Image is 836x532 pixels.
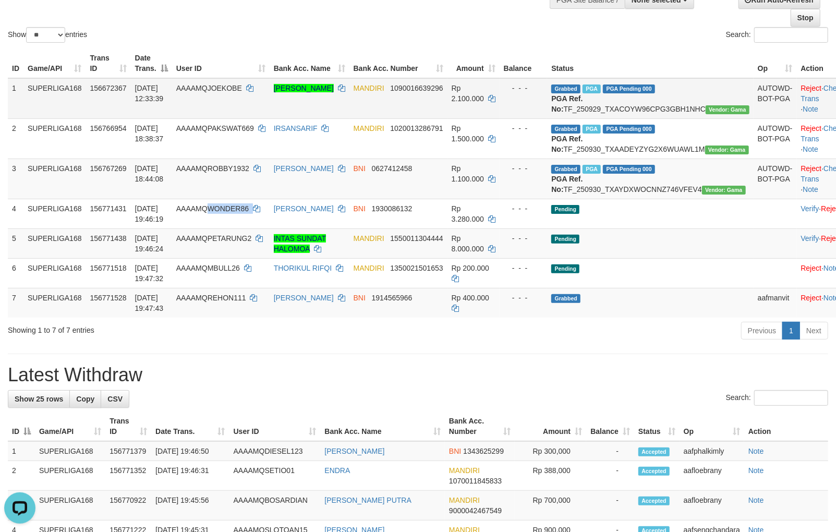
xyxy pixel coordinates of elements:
span: AAAAMQMBULL26 [176,264,240,272]
td: SUPERLIGA168 [23,199,86,228]
span: AAAAMQREHON111 [176,294,246,302]
span: Marked by aafsengchandara [583,125,601,134]
span: 156771518 [90,264,127,272]
th: Action [744,412,828,441]
span: [DATE] 18:44:08 [135,164,164,183]
a: Note [748,496,764,504]
a: [PERSON_NAME] [274,84,334,92]
a: Note [803,105,818,113]
span: Rp 200.000 [452,264,489,272]
input: Search: [754,390,828,406]
a: Reject [801,124,822,132]
td: SUPERLIGA168 [23,78,86,119]
a: Reject [801,84,822,92]
b: PGA Ref. No: [551,175,583,194]
span: Copy 0627412458 to clipboard [372,164,413,173]
th: Date Trans.: activate to sort column descending [131,49,172,78]
a: Verify [801,234,819,243]
a: INTAS SUNDAT HALOMOA [274,234,326,253]
a: Reject [801,294,822,302]
label: Search: [726,390,828,406]
span: BNI [354,204,366,213]
span: AAAAMQROBBY1932 [176,164,249,173]
span: [DATE] 19:46:24 [135,234,164,253]
td: aafmanvit [754,288,797,318]
div: - - - [504,293,543,303]
td: 1 [8,78,23,119]
span: Copy 1020013286791 to clipboard [390,124,443,132]
span: MANDIRI [354,264,384,272]
td: aafloebrany [680,491,744,521]
td: 4 [8,199,23,228]
td: 156770922 [105,491,151,521]
span: Copy [76,395,94,403]
td: 1 [8,441,35,461]
th: Op: activate to sort column ascending [754,49,797,78]
td: [DATE] 19:46:50 [151,441,229,461]
span: MANDIRI [354,84,384,92]
td: - [586,441,634,461]
td: TF_250930_TXAYDXWOCNNZ746VFEV4 [547,159,753,199]
span: [DATE] 12:33:39 [135,84,164,103]
div: - - - [504,123,543,134]
span: AAAAMQPAKSWAT669 [176,124,254,132]
span: Rp 3.280.000 [452,204,484,223]
td: SUPERLIGA168 [23,118,86,159]
span: PGA Pending [603,165,655,174]
span: Pending [551,205,579,214]
a: Reject [801,164,822,173]
a: Stop [791,9,820,27]
td: [DATE] 19:45:56 [151,491,229,521]
div: - - - [504,203,543,214]
span: Grabbed [551,294,580,303]
span: [DATE] 19:46:19 [135,204,164,223]
td: SUPERLIGA168 [35,491,105,521]
th: Bank Acc. Name: activate to sort column ascending [270,49,349,78]
a: [PERSON_NAME] [274,164,334,173]
span: BNI [449,447,461,455]
th: Trans ID: activate to sort column ascending [86,49,131,78]
td: 3 [8,159,23,199]
th: Balance: activate to sort column ascending [586,412,634,441]
td: - [586,461,634,491]
span: Grabbed [551,165,580,174]
td: SUPERLIGA168 [23,228,86,258]
th: Trans ID: activate to sort column ascending [105,412,151,441]
span: AAAAMQWONDER86 [176,204,249,213]
td: AAAAMQBOSARDIAN [229,491,321,521]
span: AAAAMQPETARUNG2 [176,234,251,243]
b: PGA Ref. No: [551,135,583,153]
input: Search: [754,27,828,43]
td: TF_250929_TXACOYW96CPG3GBH1NHC [547,78,753,119]
span: Copy 1350021501653 to clipboard [390,264,443,272]
span: MANDIRI [354,124,384,132]
th: Bank Acc. Number: activate to sort column ascending [349,49,447,78]
a: Note [748,447,764,455]
a: IRSANSARIF [274,124,318,132]
th: ID [8,49,23,78]
span: MANDIRI [354,234,384,243]
div: - - - [504,83,543,93]
td: aafloebrany [680,461,744,491]
td: 7 [8,288,23,318]
span: 156766954 [90,124,127,132]
span: MANDIRI [449,496,480,504]
th: Bank Acc. Name: activate to sort column ascending [320,412,445,441]
span: Accepted [638,448,670,456]
span: 156771431 [90,204,127,213]
span: Copy 1550011304444 to clipboard [390,234,443,243]
td: AUTOWD-BOT-PGA [754,159,797,199]
span: MANDIRI [449,466,480,475]
span: Copy 1914565966 to clipboard [372,294,413,302]
td: SUPERLIGA168 [23,288,86,318]
th: Game/API: activate to sort column ascending [23,49,86,78]
h1: Latest Withdraw [8,365,828,385]
td: 2 [8,118,23,159]
span: Rp 1.100.000 [452,164,484,183]
span: Rp 8.000.000 [452,234,484,253]
td: TF_250930_TXAADEYZYG2X6WUAWL1M [547,118,753,159]
span: Pending [551,235,579,244]
a: [PERSON_NAME] [274,294,334,302]
a: Previous [741,322,783,340]
td: Rp 700,000 [515,491,586,521]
